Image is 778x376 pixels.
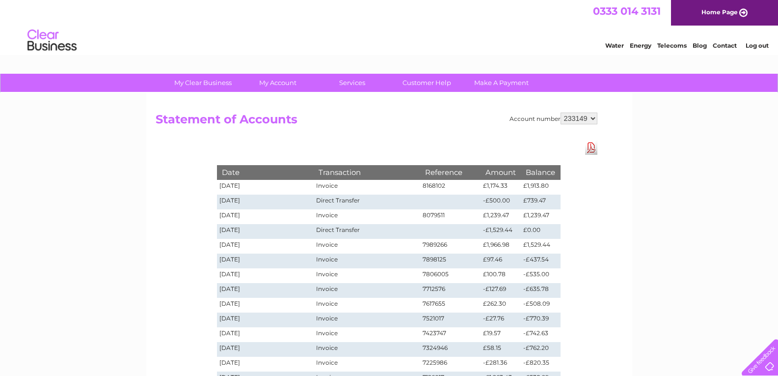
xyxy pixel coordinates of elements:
[156,113,597,131] h2: Statement of Accounts
[521,239,560,254] td: £1,529.44
[481,268,521,283] td: £100.78
[420,165,481,179] th: Reference
[314,180,420,195] td: Invoice
[481,342,521,357] td: £58.15
[481,313,521,327] td: -£27.76
[314,313,420,327] td: Invoice
[630,42,651,49] a: Energy
[521,224,560,239] td: £0.00
[217,298,314,313] td: [DATE]
[217,254,314,268] td: [DATE]
[521,313,560,327] td: -£770.39
[217,165,314,179] th: Date
[521,283,560,298] td: -£635.78
[521,327,560,342] td: -£742.63
[481,209,521,224] td: £1,239.47
[521,165,560,179] th: Balance
[593,5,661,17] a: 0333 014 3131
[314,283,420,298] td: Invoice
[27,26,77,56] img: logo.png
[713,42,737,49] a: Contact
[481,283,521,298] td: -£127.69
[386,74,467,92] a: Customer Help
[481,298,521,313] td: £262.30
[481,254,521,268] td: £97.46
[420,180,481,195] td: 8168102
[521,268,560,283] td: -£535.00
[314,195,420,209] td: Direct Transfer
[521,357,560,372] td: -£820.35
[314,342,420,357] td: Invoice
[312,74,393,92] a: Services
[481,195,521,209] td: -£500.00
[693,42,707,49] a: Blog
[521,298,560,313] td: -£508.09
[521,209,560,224] td: £1,239.47
[481,327,521,342] td: £19.57
[481,239,521,254] td: £1,966.98
[314,268,420,283] td: Invoice
[217,224,314,239] td: [DATE]
[420,357,481,372] td: 7225986
[217,239,314,254] td: [DATE]
[314,165,420,179] th: Transaction
[217,268,314,283] td: [DATE]
[521,180,560,195] td: £1,913.80
[314,239,420,254] td: Invoice
[605,42,624,49] a: Water
[481,180,521,195] td: £1,174.33
[237,74,318,92] a: My Account
[510,113,597,124] div: Account number
[158,5,621,48] div: Clear Business is a trading name of Verastar Limited (registered in [GEOGRAPHIC_DATA] No. 3667643...
[420,239,481,254] td: 7989266
[657,42,687,49] a: Telecoms
[217,313,314,327] td: [DATE]
[217,327,314,342] td: [DATE]
[481,165,521,179] th: Amount
[314,224,420,239] td: Direct Transfer
[461,74,542,92] a: Make A Payment
[217,209,314,224] td: [DATE]
[314,327,420,342] td: Invoice
[217,195,314,209] td: [DATE]
[420,254,481,268] td: 7898125
[217,283,314,298] td: [DATE]
[217,357,314,372] td: [DATE]
[420,342,481,357] td: 7324946
[314,357,420,372] td: Invoice
[585,141,597,155] a: Download Pdf
[521,342,560,357] td: -£762.20
[217,342,314,357] td: [DATE]
[314,254,420,268] td: Invoice
[521,195,560,209] td: £739.47
[746,42,769,49] a: Log out
[162,74,243,92] a: My Clear Business
[420,298,481,313] td: 7617655
[314,298,420,313] td: Invoice
[217,180,314,195] td: [DATE]
[481,357,521,372] td: -£281.36
[420,268,481,283] td: 7806005
[420,283,481,298] td: 7712576
[420,327,481,342] td: 7423747
[314,209,420,224] td: Invoice
[481,224,521,239] td: -£1,529.44
[420,313,481,327] td: 7521017
[420,209,481,224] td: 8079511
[521,254,560,268] td: -£437.54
